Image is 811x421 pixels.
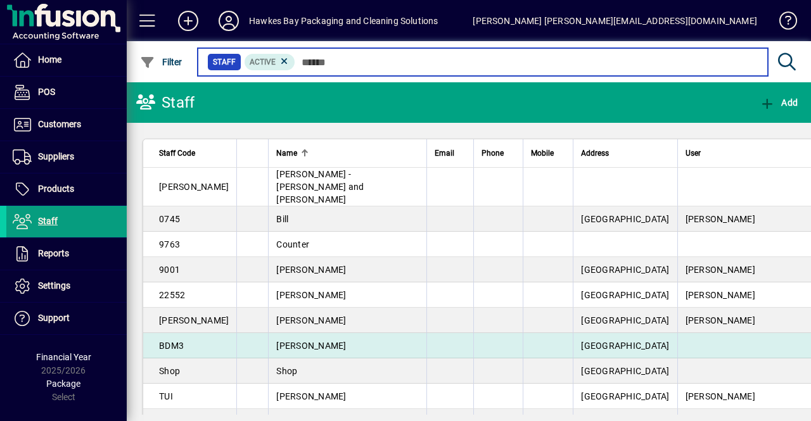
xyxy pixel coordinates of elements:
[6,77,127,108] a: POS
[686,265,755,275] span: [PERSON_NAME]
[6,303,127,334] a: Support
[38,151,74,161] span: Suppliers
[573,333,677,358] td: [GEOGRAPHIC_DATA]
[159,214,180,224] span: 0745
[276,214,288,224] span: Bill
[38,87,55,97] span: POS
[686,146,701,160] span: User
[38,313,70,323] span: Support
[6,109,127,141] a: Customers
[159,290,185,300] span: 22552
[573,358,677,384] td: [GEOGRAPHIC_DATA]
[159,239,180,249] span: 9763
[686,315,755,325] span: [PERSON_NAME]
[38,119,81,129] span: Customers
[686,391,755,401] span: [PERSON_NAME]
[276,146,419,160] div: Name
[276,239,309,249] span: Counter
[6,270,127,302] a: Settings
[760,97,798,108] span: Add
[276,146,297,160] span: Name
[38,248,69,258] span: Reports
[6,44,127,76] a: Home
[168,9,208,32] button: Add
[770,3,795,44] a: Knowledge Base
[159,146,195,160] span: Staff Code
[136,92,195,113] div: Staff
[38,280,70,291] span: Settings
[757,91,801,114] button: Add
[686,214,755,224] span: [PERSON_NAME]
[435,146,466,160] div: Email
[140,57,182,67] span: Filter
[208,9,249,32] button: Profile
[435,146,454,160] span: Email
[573,257,677,282] td: [GEOGRAPHIC_DATA]
[137,51,186,73] button: Filter
[276,169,364,204] span: [PERSON_NAME] - [PERSON_NAME] and [PERSON_NAME]
[276,391,346,401] span: [PERSON_NAME]
[6,141,127,173] a: Suppliers
[159,182,229,192] span: [PERSON_NAME]
[6,173,127,205] a: Products
[249,11,438,31] div: Hawkes Bay Packaging and Cleaning Solutions
[573,308,677,333] td: [GEOGRAPHIC_DATA]
[38,54,61,65] span: Home
[159,265,180,275] span: 9001
[473,11,757,31] div: [PERSON_NAME] [PERSON_NAME][EMAIL_ADDRESS][DOMAIN_NAME]
[46,379,80,389] span: Package
[482,146,504,160] span: Phone
[482,146,515,160] div: Phone
[276,315,346,325] span: [PERSON_NAME]
[159,341,184,351] span: BDM3
[276,366,297,376] span: Shop
[573,206,677,232] td: [GEOGRAPHIC_DATA]
[276,265,346,275] span: [PERSON_NAME]
[573,282,677,308] td: [GEOGRAPHIC_DATA]
[581,146,609,160] span: Address
[531,146,554,160] span: Mobile
[36,352,91,362] span: Financial Year
[6,238,127,270] a: Reports
[213,56,236,68] span: Staff
[573,384,677,409] td: [GEOGRAPHIC_DATA]
[276,341,346,351] span: [PERSON_NAME]
[276,290,346,300] span: [PERSON_NAME]
[250,58,276,66] span: Active
[159,315,229,325] span: [PERSON_NAME]
[531,146,565,160] div: Mobile
[38,184,74,194] span: Products
[245,54,295,70] mat-chip: Activation Status: Active
[159,366,180,376] span: Shop
[38,216,58,226] span: Staff
[159,146,229,160] div: Staff Code
[686,290,755,300] span: [PERSON_NAME]
[159,391,173,401] span: TUI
